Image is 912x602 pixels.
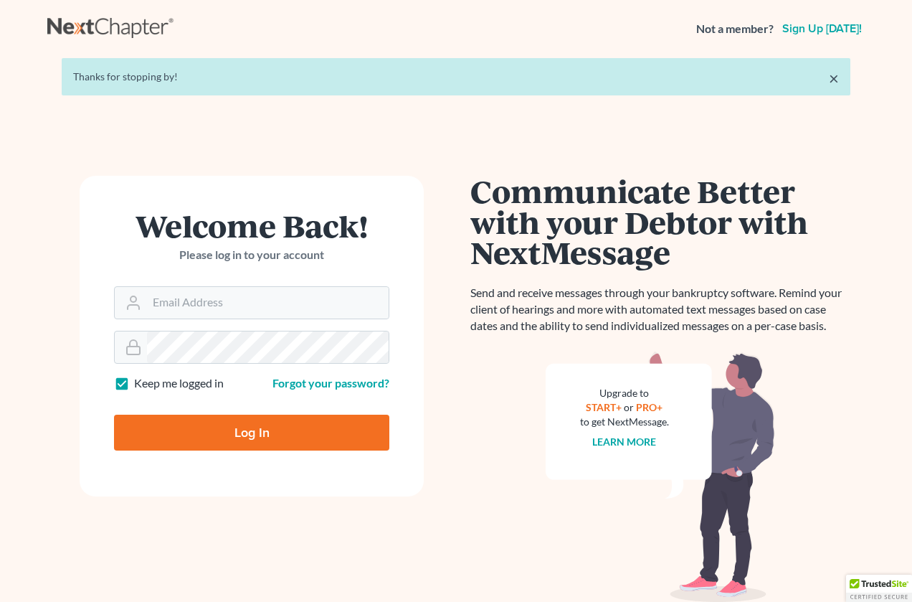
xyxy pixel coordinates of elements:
[779,23,865,34] a: Sign up [DATE]!
[586,401,622,413] a: START+
[829,70,839,87] a: ×
[114,210,389,241] h1: Welcome Back!
[114,247,389,263] p: Please log in to your account
[580,386,669,400] div: Upgrade to
[846,575,912,602] div: TrustedSite Certified
[580,415,669,429] div: to get NextMessage.
[593,436,657,448] a: Learn more
[147,287,389,319] input: Email Address
[73,70,839,84] div: Thanks for stopping by!
[114,415,389,451] input: Log In
[470,176,850,268] h1: Communicate Better with your Debtor with NextMessage
[624,401,635,413] span: or
[134,375,224,392] label: Keep me logged in
[637,401,663,413] a: PRO+
[272,376,389,390] a: Forgot your password?
[470,285,850,334] p: Send and receive messages through your bankruptcy software. Remind your client of hearings and mo...
[696,21,774,37] strong: Not a member?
